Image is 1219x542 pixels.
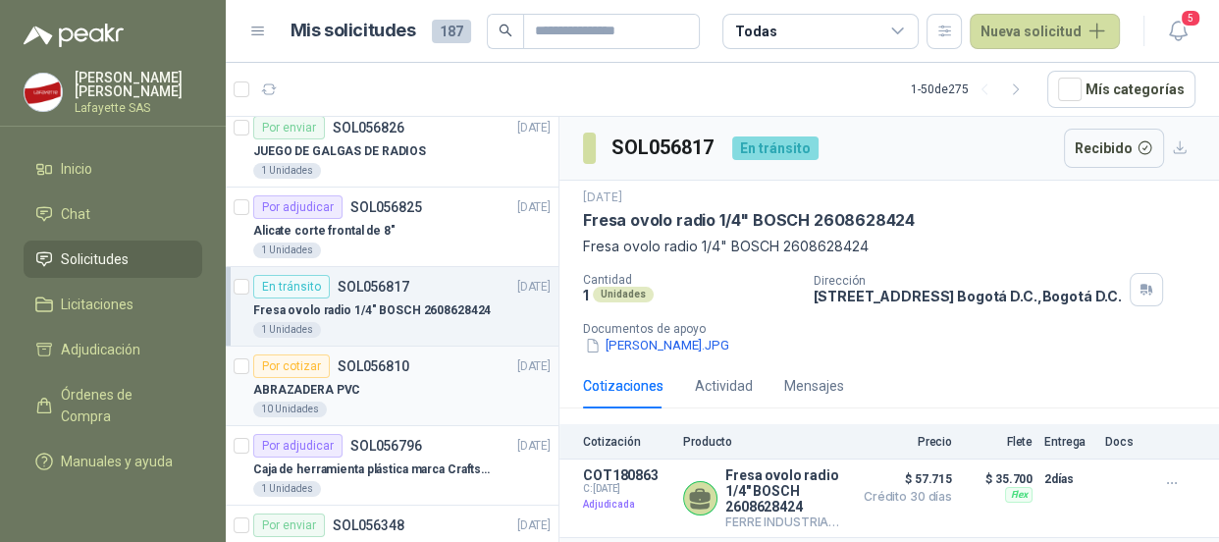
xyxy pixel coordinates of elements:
a: Por cotizarSOL056810[DATE] ABRAZADERA PVC10 Unidades [226,347,558,426]
a: Por adjudicarSOL056796[DATE] Caja de herramienta plástica marca Craftsman de 26 pulgadas color ro... [226,426,558,506]
div: 1 Unidades [253,163,321,179]
div: Unidades [593,287,654,302]
p: Documentos de apoyo [583,322,1211,336]
span: Crédito 30 días [854,491,952,503]
p: Alicate corte frontal de 8" [253,222,396,241]
p: JUEGO DE GALGAS DE RADIOS [253,142,426,161]
div: En tránsito [253,275,330,298]
a: En tránsitoSOL056817[DATE] Fresa ovolo radio 1/4" BOSCH 26086284241 Unidades [226,267,558,347]
p: ABRAZADERA PVC [253,381,360,400]
p: SOL056796 [350,439,422,453]
button: Mís categorías [1047,71,1195,108]
p: SOL056817 [338,280,409,294]
a: Manuales y ayuda [24,443,202,480]
div: 1 Unidades [253,481,321,497]
div: 10 Unidades [253,402,327,417]
span: Manuales y ayuda [61,451,173,472]
p: Dirección [813,274,1121,288]
p: Flete [964,435,1033,449]
div: 1 Unidades [253,322,321,338]
p: Entrega [1044,435,1093,449]
span: Inicio [61,158,92,180]
p: 2 días [1044,467,1093,491]
p: [DATE] [517,357,551,376]
p: [DATE] [517,198,551,217]
p: [DATE] [583,189,622,207]
p: Cotización [583,435,671,449]
a: Adjudicación [24,331,202,368]
div: Mensajes [784,375,844,397]
h3: SOL056817 [611,133,716,163]
div: Por adjudicar [253,195,343,219]
h1: Mis solicitudes [291,17,416,45]
div: 1 - 50 de 275 [911,74,1032,105]
div: Por enviar [253,514,325,537]
button: Recibido [1064,129,1165,168]
p: Fresa ovolo radio 1/4" BOSCH 2608628424 [583,236,1195,257]
p: $ 35.700 [964,467,1033,491]
div: Actividad [695,375,753,397]
span: 187 [432,20,471,43]
div: Todas [735,21,776,42]
div: Por adjudicar [253,434,343,458]
img: Company Logo [25,74,62,111]
span: Adjudicación [61,339,140,360]
p: Fresa ovolo radio 1/4" BOSCH 2608628424 [725,467,842,515]
span: 5 [1180,9,1201,27]
div: Flex [1005,487,1033,503]
a: Licitaciones [24,286,202,323]
div: Cotizaciones [583,375,663,397]
p: Lafayette SAS [75,102,202,114]
p: Caja de herramienta plástica marca Craftsman de 26 pulgadas color rojo y nego [253,461,498,479]
div: Por cotizar [253,354,330,378]
span: search [499,24,512,37]
p: COT180863 [583,467,671,483]
a: Por enviarSOL056826[DATE] JUEGO DE GALGAS DE RADIOS1 Unidades [226,108,558,188]
p: SOL056825 [350,200,422,214]
p: Cantidad [583,273,797,287]
p: [PERSON_NAME] [PERSON_NAME] [75,71,202,98]
p: 1 [583,287,589,303]
p: [DATE] [517,119,551,137]
a: Chat [24,195,202,233]
span: Licitaciones [61,294,133,315]
p: [DATE] [517,278,551,297]
p: Producto [683,435,842,449]
span: Chat [61,203,90,225]
p: [STREET_ADDRESS] Bogotá D.C. , Bogotá D.C. [813,288,1121,304]
p: Fresa ovolo radio 1/4" BOSCH 2608628424 [253,301,491,320]
div: En tránsito [732,136,819,160]
span: Solicitudes [61,248,129,270]
button: [PERSON_NAME].JPG [583,336,731,356]
p: [DATE] [517,437,551,456]
div: 1 Unidades [253,243,321,258]
p: Fresa ovolo radio 1/4" BOSCH 2608628424 [583,210,915,231]
button: Nueva solicitud [970,14,1120,49]
p: SOL056826 [333,121,404,135]
button: 5 [1160,14,1195,49]
p: Precio [854,435,952,449]
p: Adjudicada [583,495,671,515]
div: Por enviar [253,116,325,139]
p: SOL056810 [338,359,409,373]
span: $ 57.715 [854,467,952,491]
p: [DATE] [517,516,551,535]
p: SOL056348 [333,518,404,532]
img: Logo peakr [24,24,124,47]
span: Órdenes de Compra [61,384,184,427]
span: C: [DATE] [583,483,671,495]
p: Docs [1105,435,1144,449]
a: Inicio [24,150,202,188]
a: Solicitudes [24,241,202,278]
a: Órdenes de Compra [24,376,202,435]
a: Por adjudicarSOL056825[DATE] Alicate corte frontal de 8"1 Unidades [226,188,558,267]
p: FERRE INDUSTRIAL DE TORNILLOS SAS [725,515,842,529]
